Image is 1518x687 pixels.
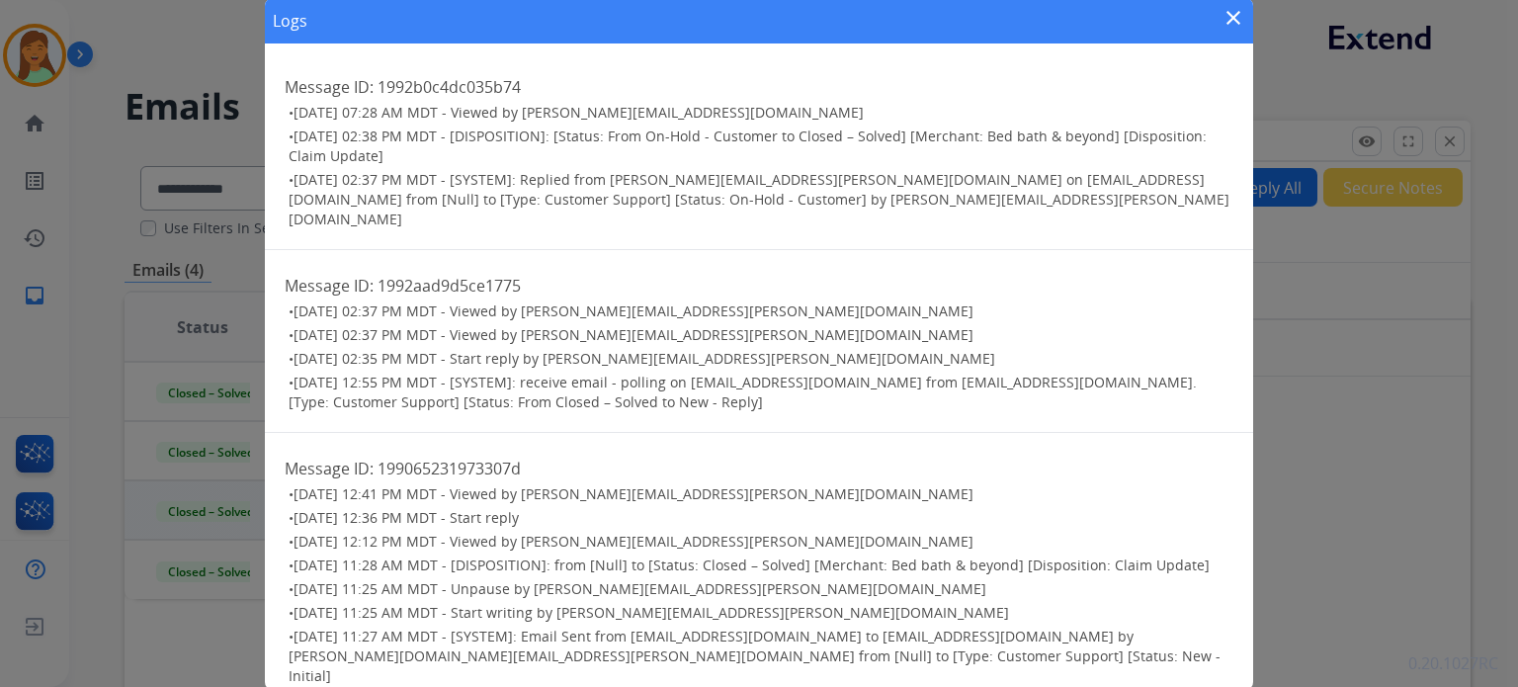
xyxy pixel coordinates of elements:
span: [DATE] 12:55 PM MDT - [SYSTEM]: receive email - polling on [EMAIL_ADDRESS][DOMAIN_NAME] from [EMA... [289,373,1197,411]
h3: • [289,579,1233,599]
h3: • [289,484,1233,504]
h3: • [289,349,1233,369]
span: [DATE] 12:36 PM MDT - Start reply [294,508,519,527]
h3: • [289,508,1233,528]
h3: • [289,325,1233,345]
h1: Logs [273,9,307,33]
span: [DATE] 11:27 AM MDT - [SYSTEM]: Email Sent from [EMAIL_ADDRESS][DOMAIN_NAME] to [EMAIL_ADDRESS][D... [289,627,1221,685]
span: [DATE] 12:41 PM MDT - Viewed by [PERSON_NAME][EMAIL_ADDRESS][PERSON_NAME][DOMAIN_NAME] [294,484,973,503]
span: [DATE] 11:25 AM MDT - Unpause by [PERSON_NAME][EMAIL_ADDRESS][PERSON_NAME][DOMAIN_NAME] [294,579,986,598]
span: [DATE] 02:37 PM MDT - Viewed by [PERSON_NAME][EMAIL_ADDRESS][PERSON_NAME][DOMAIN_NAME] [294,301,973,320]
span: [DATE] 02:37 PM MDT - Viewed by [PERSON_NAME][EMAIL_ADDRESS][PERSON_NAME][DOMAIN_NAME] [294,325,973,344]
h3: • [289,127,1233,166]
span: 1992b0c4dc035b74 [378,76,521,98]
span: [DATE] 11:28 AM MDT - [DISPOSITION]: from [Null] to [Status: Closed – Solved] [Merchant: Bed bath... [294,556,1210,574]
h3: • [289,103,1233,123]
h3: • [289,556,1233,575]
h3: • [289,170,1233,229]
span: [DATE] 11:25 AM MDT - Start writing by [PERSON_NAME][EMAIL_ADDRESS][PERSON_NAME][DOMAIN_NAME] [294,603,1009,622]
mat-icon: close [1222,6,1245,30]
span: Message ID: [285,458,374,479]
span: [DATE] 02:35 PM MDT - Start reply by [PERSON_NAME][EMAIL_ADDRESS][PERSON_NAME][DOMAIN_NAME] [294,349,995,368]
span: 199065231973307d [378,458,521,479]
span: Message ID: [285,275,374,297]
span: [DATE] 07:28 AM MDT - Viewed by [PERSON_NAME][EMAIL_ADDRESS][DOMAIN_NAME] [294,103,864,122]
span: [DATE] 02:38 PM MDT - [DISPOSITION]: [Status: From On-Hold - Customer to Closed – Solved] [Mercha... [289,127,1207,165]
h3: • [289,627,1233,686]
span: [DATE] 12:12 PM MDT - Viewed by [PERSON_NAME][EMAIL_ADDRESS][PERSON_NAME][DOMAIN_NAME] [294,532,973,551]
span: Message ID: [285,76,374,98]
h3: • [289,532,1233,552]
p: 0.20.1027RC [1408,651,1498,675]
span: 1992aad9d5ce1775 [378,275,521,297]
h3: • [289,603,1233,623]
h3: • [289,373,1233,412]
span: [DATE] 02:37 PM MDT - [SYSTEM]: Replied from [PERSON_NAME][EMAIL_ADDRESS][PERSON_NAME][DOMAIN_NAM... [289,170,1229,228]
h3: • [289,301,1233,321]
